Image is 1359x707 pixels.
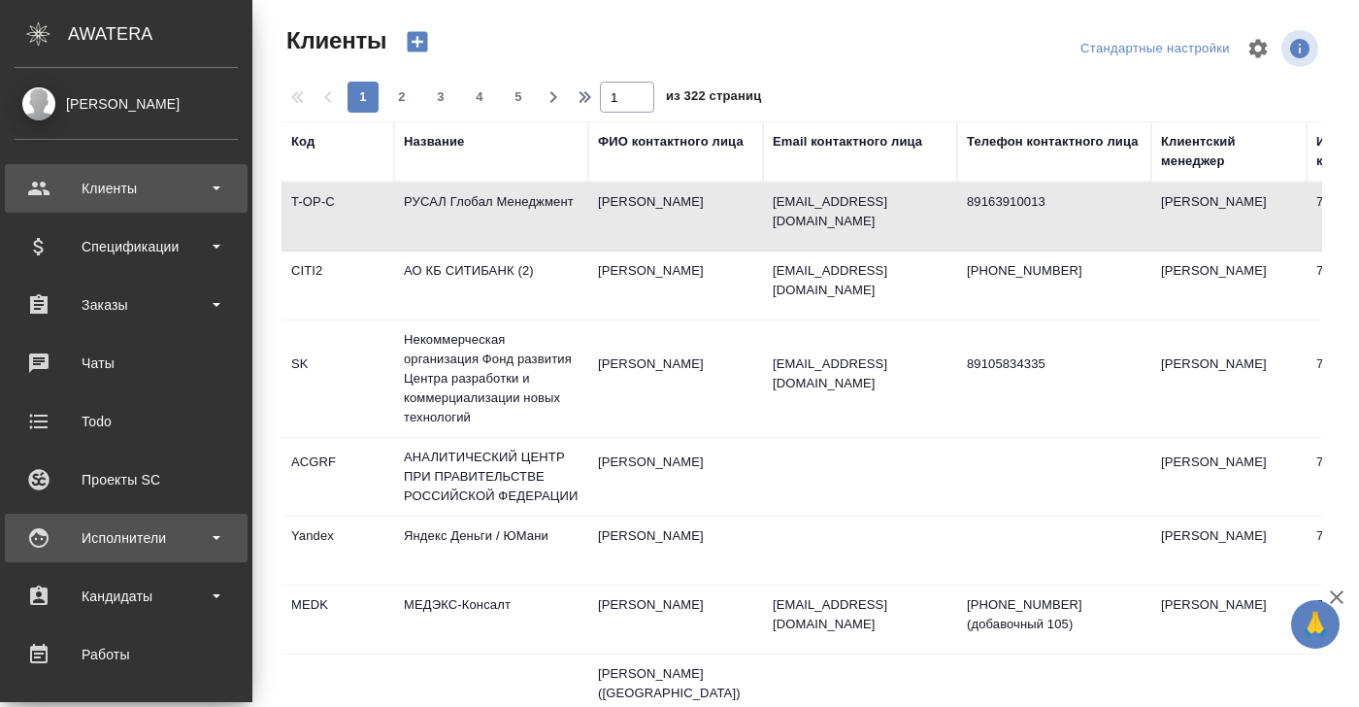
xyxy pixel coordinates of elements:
td: Некоммерческая организация Фонд развития Центра разработки и коммерциализации новых технологий [394,320,588,437]
div: Проекты SC [15,465,238,494]
span: Посмотреть информацию [1281,30,1322,67]
td: [PERSON_NAME] [1151,183,1307,251]
td: SK [282,345,394,413]
td: [PERSON_NAME] [1151,443,1307,511]
button: 5 [503,82,534,113]
span: Клиенты [282,25,386,56]
p: [EMAIL_ADDRESS][DOMAIN_NAME] [773,192,947,231]
a: Todo [5,397,248,446]
td: Yandex [282,517,394,585]
div: [PERSON_NAME] [15,93,238,115]
p: [PHONE_NUMBER] (добавочный 105) [967,595,1142,634]
div: AWATERA [68,15,252,53]
button: Создать [394,25,441,58]
div: Кандидаты [15,582,238,611]
td: [PERSON_NAME] [588,586,763,654]
td: [PERSON_NAME] [1151,586,1307,654]
div: Клиенты [15,174,238,203]
td: [PERSON_NAME] [1151,345,1307,413]
div: Код [291,132,315,151]
div: Исполнители [15,523,238,553]
td: МЕДЭКС-Консалт [394,586,588,654]
a: Проекты SC [5,455,248,504]
div: ФИО контактного лица [598,132,744,151]
span: 4 [464,87,495,107]
td: MEDK [282,586,394,654]
span: 2 [386,87,417,107]
p: 89163910013 [967,192,1142,212]
td: T-OP-C [282,183,394,251]
td: [PERSON_NAME] [588,183,763,251]
span: Настроить таблицу [1235,25,1281,72]
td: АО КБ СИТИБАНК (2) [394,252,588,320]
p: [EMAIL_ADDRESS][DOMAIN_NAME] [773,354,947,393]
div: Чаты [15,349,238,378]
td: [PERSON_NAME] [1151,252,1307,320]
div: Название [404,132,464,151]
td: [PERSON_NAME] [588,252,763,320]
div: Клиентский менеджер [1161,132,1297,171]
td: АНАЛИТИЧЕСКИЙ ЦЕНТР ПРИ ПРАВИТЕЛЬСТВЕ РОССИЙСКОЙ ФЕДЕРАЦИИ [394,438,588,516]
td: Яндекс Деньги / ЮМани [394,517,588,585]
span: из 322 страниц [666,84,761,113]
div: Телефон контактного лица [967,132,1139,151]
p: [EMAIL_ADDRESS][DOMAIN_NAME] [773,261,947,300]
button: 3 [425,82,456,113]
button: 2 [386,82,417,113]
button: 🙏 [1291,600,1340,649]
td: ACGRF [282,443,394,511]
p: 89105834335 [967,354,1142,374]
div: Email контактного лица [773,132,922,151]
p: [EMAIL_ADDRESS][DOMAIN_NAME] [773,595,947,634]
div: split button [1076,34,1235,64]
td: [PERSON_NAME] [588,517,763,585]
button: 4 [464,82,495,113]
a: Работы [5,630,248,679]
td: [PERSON_NAME] [1151,517,1307,585]
span: 🙏 [1299,604,1332,645]
div: Заказы [15,290,238,320]
span: 3 [425,87,456,107]
td: [PERSON_NAME] [588,443,763,511]
span: 5 [503,87,534,107]
div: Спецификации [15,232,238,261]
p: [PHONE_NUMBER] [967,261,1142,281]
div: Работы [15,640,238,669]
td: [PERSON_NAME] [588,345,763,413]
a: Чаты [5,339,248,387]
td: РУСАЛ Глобал Менеджмент [394,183,588,251]
td: CITI2 [282,252,394,320]
div: Todo [15,407,238,436]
